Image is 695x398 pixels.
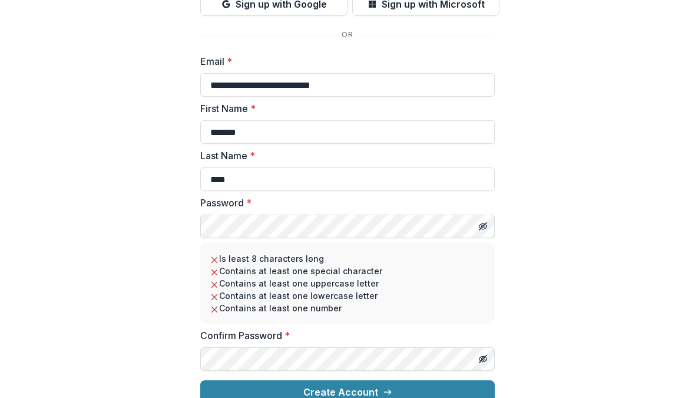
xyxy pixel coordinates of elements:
li: Contains at least one number [210,302,485,314]
li: Is least 8 characters long [210,252,485,265]
label: First Name [200,101,488,116]
label: Last Name [200,149,488,163]
li: Contains at least one lowercase letter [210,290,485,302]
label: Email [200,54,488,68]
button: Toggle password visibility [474,350,492,369]
button: Toggle password visibility [474,217,492,236]
li: Contains at least one uppercase letter [210,277,485,290]
li: Contains at least one special character [210,265,485,277]
label: Password [200,196,488,210]
label: Confirm Password [200,328,488,343]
